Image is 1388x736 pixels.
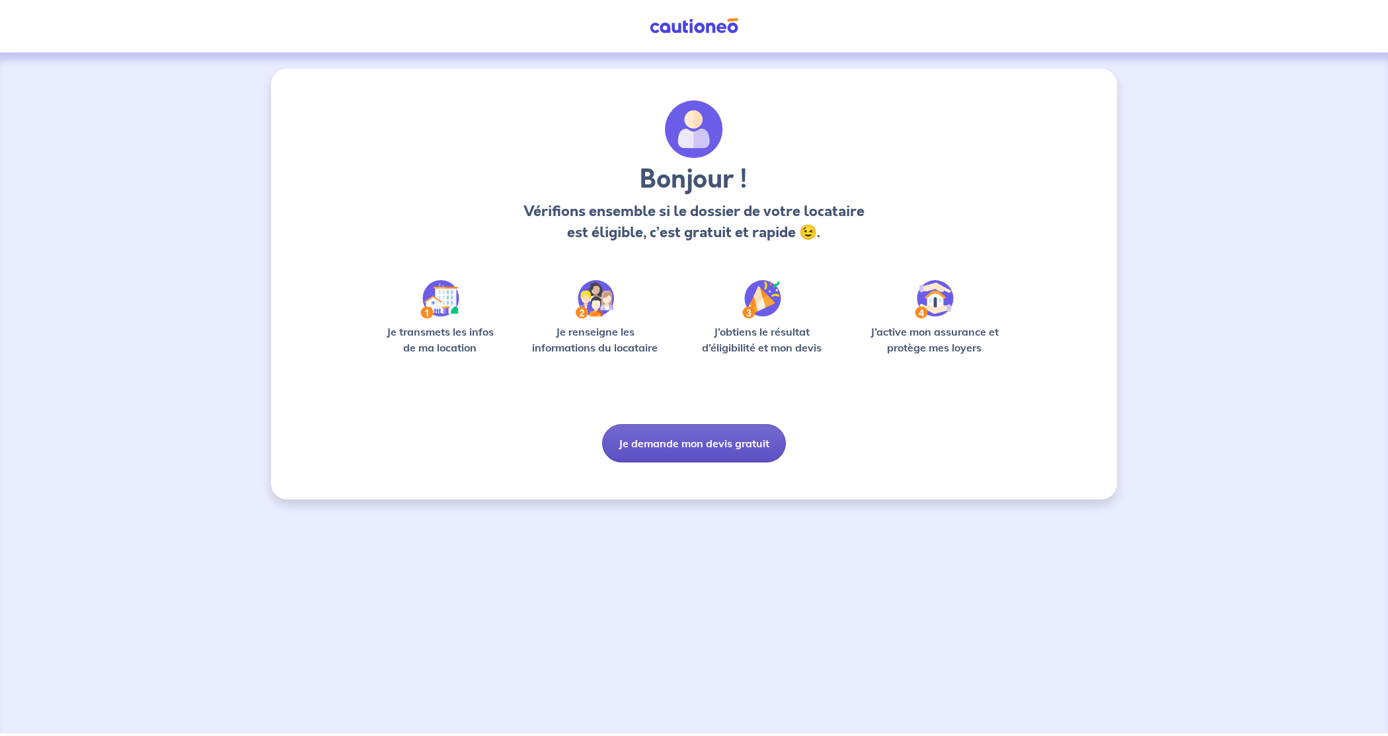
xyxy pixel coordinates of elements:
[520,201,868,243] p: Vérifions ensemble si le dossier de votre locataire est éligible, c’est gratuit et rapide 😉.
[915,280,954,318] img: /static/bfff1cf634d835d9112899e6a3df1a5d/Step-4.svg
[644,18,744,34] img: Cautioneo
[602,424,786,462] button: Je demande mon devis gratuit
[687,324,837,355] p: J’obtiens le résultat d’éligibilité et mon devis
[377,324,503,355] p: Je transmets les infos de ma location
[742,280,781,318] img: /static/f3e743aab9439237c3e2196e4328bba9/Step-3.svg
[665,100,723,159] img: archivate
[420,280,459,318] img: /static/90a569abe86eec82015bcaae536bd8e6/Step-1.svg
[520,164,868,196] h3: Bonjour !
[857,324,1011,355] p: J’active mon assurance et protège mes loyers
[576,280,614,318] img: /static/c0a346edaed446bb123850d2d04ad552/Step-2.svg
[524,324,666,355] p: Je renseigne les informations du locataire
